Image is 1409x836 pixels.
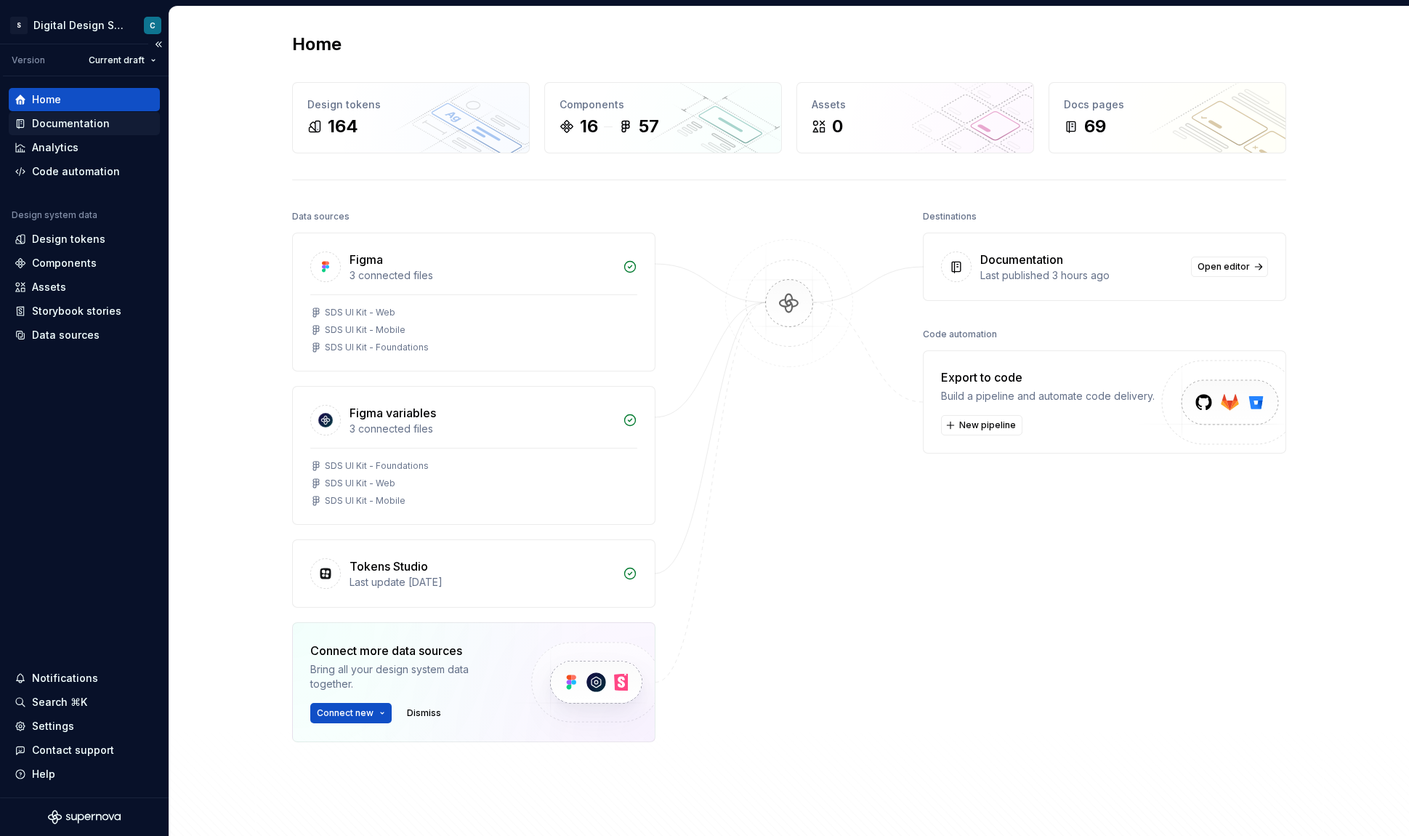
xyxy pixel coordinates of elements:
[923,324,997,345] div: Code automation
[560,97,767,112] div: Components
[32,304,121,318] div: Storybook stories
[89,55,145,66] span: Current draft
[325,460,429,472] div: SDS UI Kit - Foundations
[923,206,977,227] div: Destinations
[544,82,782,153] a: Components1657
[325,478,395,489] div: SDS UI Kit - Web
[12,209,97,221] div: Design system data
[350,575,614,590] div: Last update [DATE]
[310,703,392,723] button: Connect new
[980,251,1063,268] div: Documentation
[292,33,342,56] h2: Home
[9,276,160,299] a: Assets
[325,342,429,353] div: SDS UI Kit - Foundations
[32,116,110,131] div: Documentation
[9,300,160,323] a: Storybook stories
[325,495,405,507] div: SDS UI Kit - Mobile
[9,715,160,738] a: Settings
[310,662,506,691] div: Bring all your design system data together.
[328,115,358,138] div: 164
[350,558,428,575] div: Tokens Studio
[350,422,614,436] div: 3 connected files
[292,539,655,608] a: Tokens StudioLast update [DATE]
[32,719,74,733] div: Settings
[317,707,374,719] span: Connect new
[33,18,126,33] div: Digital Design System
[292,386,655,525] a: Figma variables3 connected filesSDS UI Kit - FoundationsSDS UI Kit - WebSDS UI Kit - Mobile
[580,115,598,138] div: 16
[400,703,448,723] button: Dismiss
[32,232,105,246] div: Design tokens
[310,642,506,659] div: Connect more data sources
[292,233,655,371] a: Figma3 connected filesSDS UI Kit - WebSDS UI Kit - MobileSDS UI Kit - Foundations
[10,17,28,34] div: S
[32,328,100,342] div: Data sources
[32,164,120,179] div: Code automation
[1198,261,1250,273] span: Open editor
[1064,97,1271,112] div: Docs pages
[941,389,1155,403] div: Build a pipeline and automate code delivery.
[32,671,98,686] div: Notifications
[350,268,614,283] div: 3 connected files
[32,256,97,270] div: Components
[32,767,55,781] div: Help
[350,251,383,268] div: Figma
[148,34,169,55] button: Collapse sidebar
[32,743,114,757] div: Contact support
[325,307,395,318] div: SDS UI Kit - Web
[48,810,121,824] svg: Supernova Logo
[941,369,1155,386] div: Export to code
[639,115,659,138] div: 57
[9,691,160,714] button: Search ⌘K
[1049,82,1286,153] a: Docs pages69
[796,82,1034,153] a: Assets0
[292,82,530,153] a: Design tokens164
[9,136,160,159] a: Analytics
[292,206,350,227] div: Data sources
[350,404,436,422] div: Figma variables
[32,140,78,155] div: Analytics
[32,92,61,107] div: Home
[812,97,1019,112] div: Assets
[9,252,160,275] a: Components
[9,228,160,251] a: Design tokens
[959,419,1016,431] span: New pipeline
[82,50,163,71] button: Current draft
[9,112,160,135] a: Documentation
[9,667,160,690] button: Notifications
[150,20,156,31] div: C
[1084,115,1106,138] div: 69
[32,280,66,294] div: Assets
[3,9,166,41] button: SDigital Design SystemC
[9,160,160,183] a: Code automation
[832,115,843,138] div: 0
[307,97,514,112] div: Design tokens
[407,707,441,719] span: Dismiss
[32,695,87,710] div: Search ⌘K
[12,55,45,66] div: Version
[980,268,1182,283] div: Last published 3 hours ago
[9,323,160,347] a: Data sources
[9,88,160,111] a: Home
[9,739,160,762] button: Contact support
[941,415,1022,435] button: New pipeline
[1191,257,1268,277] a: Open editor
[9,763,160,786] button: Help
[325,324,405,336] div: SDS UI Kit - Mobile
